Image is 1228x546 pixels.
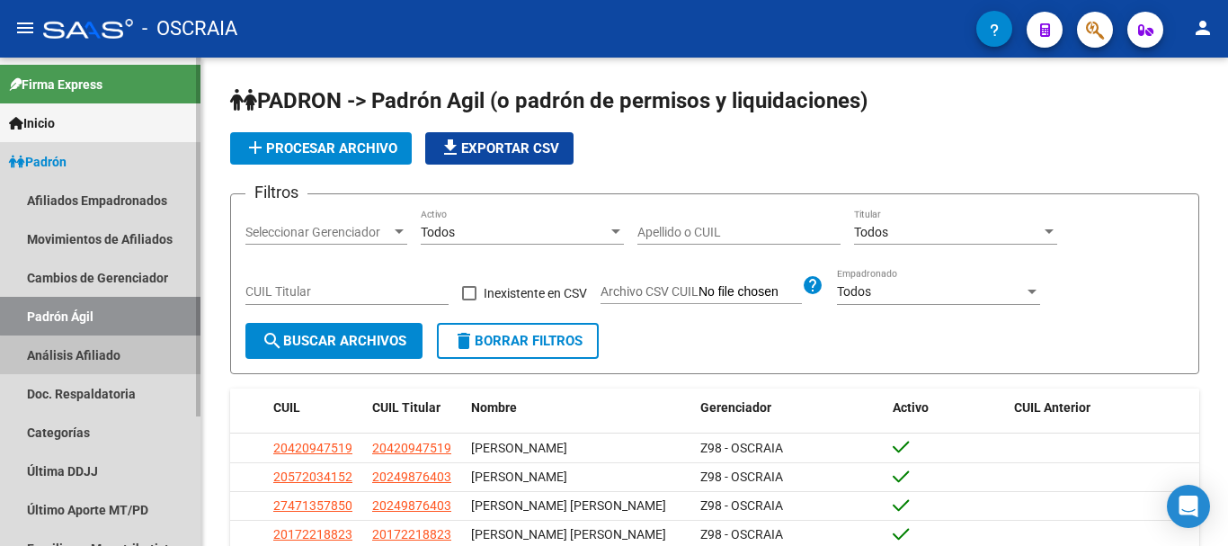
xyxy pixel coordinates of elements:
[262,333,406,349] span: Buscar Archivos
[700,400,771,415] span: Gerenciador
[14,17,36,39] mat-icon: menu
[700,498,783,513] span: Z98 - OSCRAIA
[854,225,888,239] span: Todos
[421,225,455,239] span: Todos
[230,88,868,113] span: PADRON -> Padrón Agil (o padrón de permisos y liquidaciones)
[484,282,587,304] span: Inexistente en CSV
[700,441,783,455] span: Z98 - OSCRAIA
[245,323,423,359] button: Buscar Archivos
[372,400,440,415] span: CUIL Titular
[471,470,567,484] span: [PERSON_NAME]
[425,132,574,165] button: Exportar CSV
[245,137,266,158] mat-icon: add
[437,323,599,359] button: Borrar Filtros
[266,389,365,427] datatable-header-cell: CUIL
[1014,400,1090,415] span: CUIL Anterior
[837,284,871,299] span: Todos
[471,498,666,513] span: [PERSON_NAME] [PERSON_NAME]
[142,9,237,49] span: - OSCRAIA
[9,75,102,94] span: Firma Express
[273,400,300,415] span: CUIL
[372,527,451,542] span: 20172218823
[464,389,693,427] datatable-header-cell: Nombre
[245,180,307,205] h3: Filtros
[262,330,283,352] mat-icon: search
[273,441,352,455] span: 20420947519
[273,498,352,513] span: 27471357850
[453,333,583,349] span: Borrar Filtros
[372,470,451,484] span: 20249876403
[885,389,1007,427] datatable-header-cell: Activo
[440,140,559,157] span: Exportar CSV
[700,470,783,484] span: Z98 - OSCRAIA
[245,140,397,157] span: Procesar archivo
[9,113,55,133] span: Inicio
[802,274,823,296] mat-icon: help
[245,225,391,240] span: Seleccionar Gerenciador
[1167,485,1210,528] div: Open Intercom Messenger
[453,330,475,352] mat-icon: delete
[372,498,451,513] span: 20249876403
[471,400,517,415] span: Nombre
[699,284,802,300] input: Archivo CSV CUIL
[440,137,461,158] mat-icon: file_download
[273,527,352,542] span: 20172218823
[693,389,886,427] datatable-header-cell: Gerenciador
[1192,17,1214,39] mat-icon: person
[1007,389,1200,427] datatable-header-cell: CUIL Anterior
[471,441,567,455] span: [PERSON_NAME]
[372,441,451,455] span: 20420947519
[365,389,464,427] datatable-header-cell: CUIL Titular
[700,527,783,542] span: Z98 - OSCRAIA
[471,527,666,542] span: [PERSON_NAME] [PERSON_NAME]
[893,400,929,415] span: Activo
[601,284,699,299] span: Archivo CSV CUIL
[9,152,67,172] span: Padrón
[230,132,412,165] button: Procesar archivo
[273,470,352,484] span: 20572034152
